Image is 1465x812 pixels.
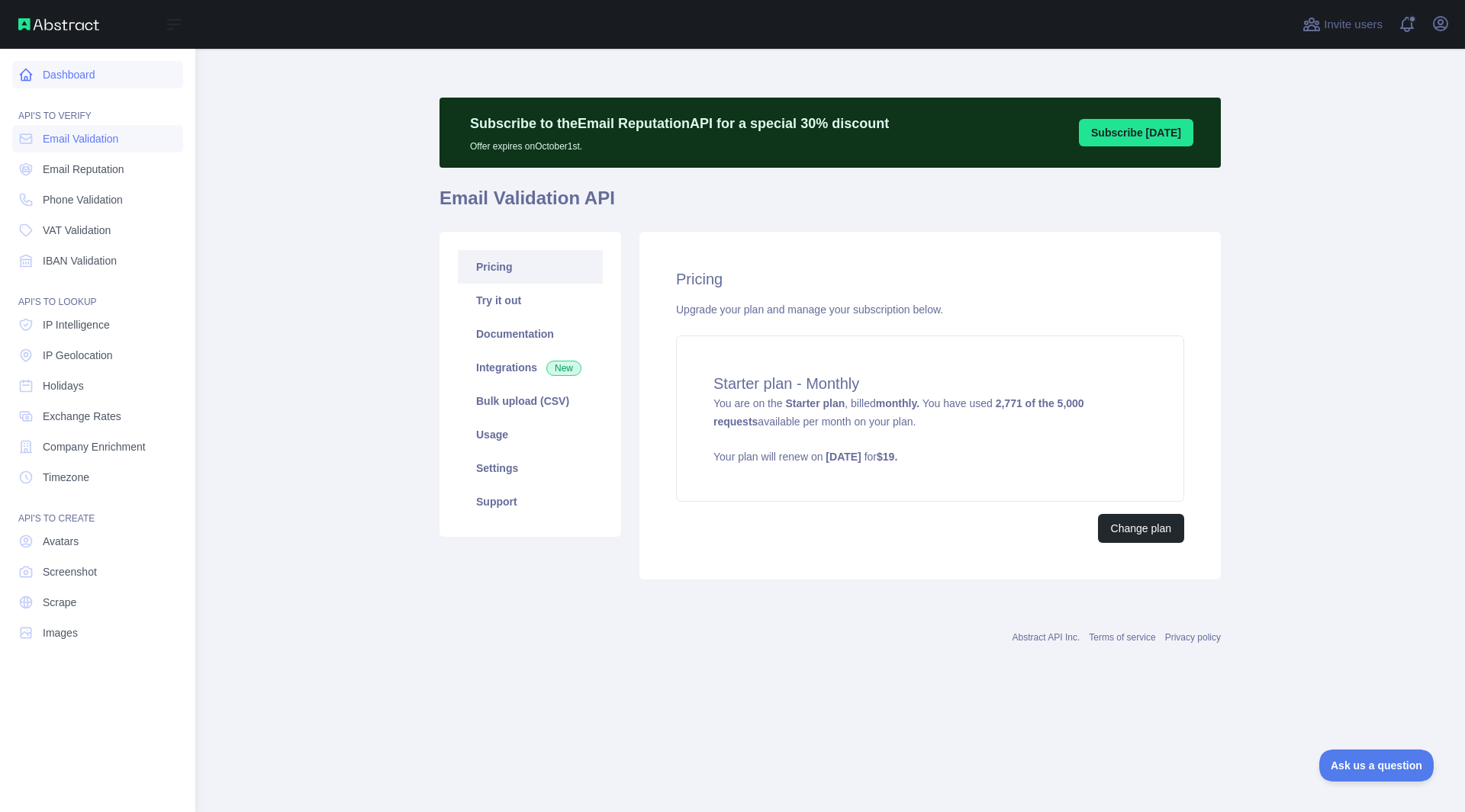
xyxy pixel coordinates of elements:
button: Change plan [1098,514,1184,543]
a: Integrations New [458,351,603,384]
span: Timezone [43,470,89,485]
div: Upgrade your plan and manage your subscription below. [676,302,1184,317]
h2: Pricing [676,268,1184,290]
a: Documentation [458,317,603,351]
h1: Email Validation API [439,186,1221,223]
strong: monthly. [876,397,919,409]
a: Screenshot [12,558,183,586]
a: IP Intelligence [12,311,183,339]
span: Invite users [1324,16,1383,34]
p: Your plan will renew on for [713,449,1147,464]
span: IP Intelligence [43,317,110,332]
span: Avatars [43,534,79,549]
a: Privacy policy [1165,632,1221,643]
strong: [DATE] [826,451,861,463]
a: Bulk upload (CSV) [458,384,603,418]
button: Invite users [1299,12,1386,37]
span: Phone Validation [43,192,123,207]
span: VAT Validation [43,223,111,238]
span: You are on the , billed You have used available per month on your plan. [713,397,1147,464]
a: Terms of service [1089,632,1155,643]
span: Scrape [43,595,76,610]
span: Holidays [43,378,84,393]
a: Usage [458,418,603,451]
a: Try it out [458,284,603,317]
a: IBAN Validation [12,247,183,274]
span: New [546,361,581,376]
a: Abstract API Inc. [1013,632,1080,643]
div: API'S TO LOOKUP [12,278,183,308]
a: VAT Validation [12,217,183,244]
a: Company Enrichment [12,433,183,461]
a: Email Reputation [12,156,183,183]
a: Images [12,619,183,647]
div: API'S TO CREATE [12,494,183,525]
h4: Starter plan - Monthly [713,373,1147,394]
a: Avatars [12,528,183,555]
span: Company Enrichment [43,439,146,454]
a: Settings [458,451,603,485]
p: Subscribe to the Email Reputation API for a special 30 % discount [470,113,889,134]
a: Pricing [458,250,603,284]
div: API'S TO VERIFY [12,91,183,122]
span: Screenshot [43,564,97,579]
img: Abstract API [18,18,99,30]
a: Dashboard [12,61,183,88]
strong: Starter plan [785,397,845,409]
strong: $ 19 . [877,451,897,463]
a: Email Validation [12,125,183,152]
a: Holidays [12,372,183,400]
strong: 2,771 of the 5,000 requests [713,397,1084,428]
a: Support [458,485,603,518]
a: Scrape [12,589,183,616]
iframe: Toggle Customer Support [1319,749,1434,782]
span: IP Geolocation [43,348,113,363]
span: IBAN Validation [43,253,117,268]
span: Email Validation [43,131,118,146]
button: Subscribe [DATE] [1079,119,1193,146]
a: Timezone [12,464,183,491]
p: Offer expires on October 1st. [470,134,889,152]
a: Phone Validation [12,186,183,213]
span: Images [43,625,78,640]
span: Exchange Rates [43,409,121,424]
span: Email Reputation [43,162,124,177]
a: IP Geolocation [12,342,183,369]
a: Exchange Rates [12,403,183,430]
